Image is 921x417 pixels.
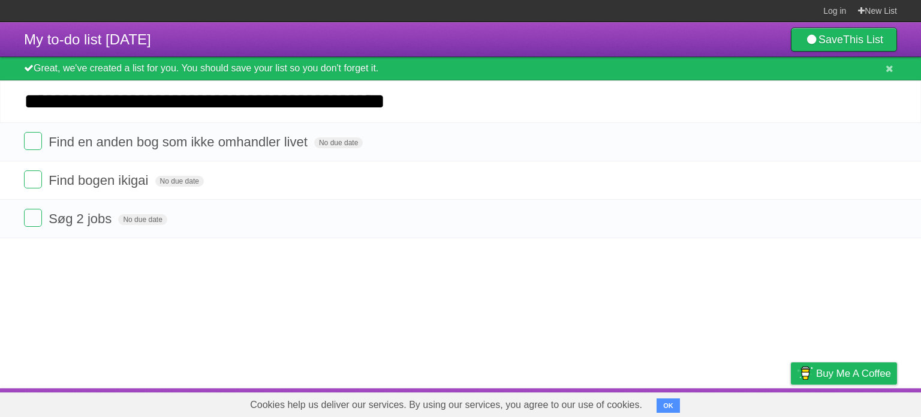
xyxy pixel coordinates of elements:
b: This List [843,34,883,46]
span: Søg 2 jobs [49,211,115,226]
span: Buy me a coffee [816,363,891,384]
span: No due date [155,176,204,187]
button: OK [657,398,680,413]
span: Find en anden bog som ikke omhandler livet [49,134,311,149]
label: Done [24,209,42,227]
img: Buy me a coffee [797,363,813,383]
span: Cookies help us deliver our services. By using our services, you agree to our use of cookies. [238,393,654,417]
a: Terms [735,391,761,414]
a: Suggest a feature [821,391,897,414]
a: Privacy [775,391,806,414]
a: Buy me a coffee [791,362,897,385]
span: No due date [314,137,363,148]
a: Developers [671,391,720,414]
a: About [631,391,657,414]
span: Find bogen ikigai [49,173,151,188]
a: SaveThis List [791,28,897,52]
span: My to-do list [DATE] [24,31,151,47]
label: Done [24,170,42,188]
span: No due date [118,214,167,225]
label: Done [24,132,42,150]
